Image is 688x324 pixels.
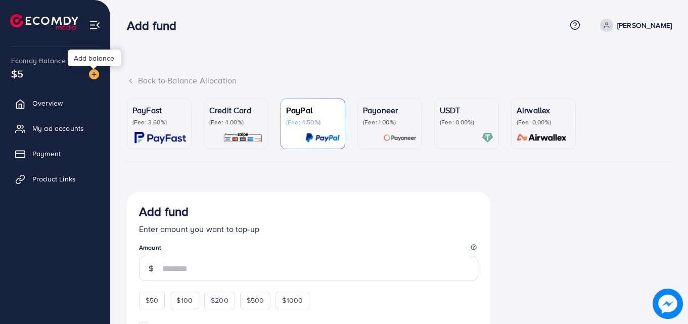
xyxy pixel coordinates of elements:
legend: Amount [139,243,478,256]
p: [PERSON_NAME] [617,19,672,31]
p: Credit Card [209,104,263,116]
span: $5 [11,66,23,81]
a: My ad accounts [8,118,103,138]
img: card [482,132,493,144]
p: (Fee: 3.60%) [132,118,186,126]
p: (Fee: 0.00%) [440,118,493,126]
img: logo [10,14,78,30]
p: Enter amount you want to top-up [139,223,478,235]
h3: Add fund [127,18,185,33]
span: My ad accounts [32,123,84,133]
span: Payment [32,149,61,159]
a: [PERSON_NAME] [596,19,672,32]
p: USDT [440,104,493,116]
span: $200 [211,295,228,305]
span: $50 [146,295,158,305]
img: card [383,132,417,144]
h3: Add fund [139,204,189,219]
img: card [514,132,570,144]
span: Overview [32,98,63,108]
div: Back to Balance Allocation [127,75,672,86]
p: Airwallex [517,104,570,116]
span: Product Links [32,174,76,184]
p: Payoneer [363,104,417,116]
div: Add balance [68,50,121,66]
p: PayPal [286,104,340,116]
p: (Fee: 4.50%) [286,118,340,126]
img: menu [89,19,101,31]
a: Product Links [8,169,103,189]
img: card [305,132,340,144]
img: card [223,132,263,144]
img: card [134,132,186,144]
p: (Fee: 4.00%) [209,118,263,126]
a: Overview [8,93,103,113]
span: $100 [176,295,193,305]
span: Ecomdy Balance [11,56,66,66]
img: image [653,289,683,319]
img: image [89,69,99,79]
span: $1000 [282,295,303,305]
p: (Fee: 1.00%) [363,118,417,126]
span: $500 [247,295,264,305]
p: (Fee: 0.00%) [517,118,570,126]
p: PayFast [132,104,186,116]
a: Payment [8,144,103,164]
